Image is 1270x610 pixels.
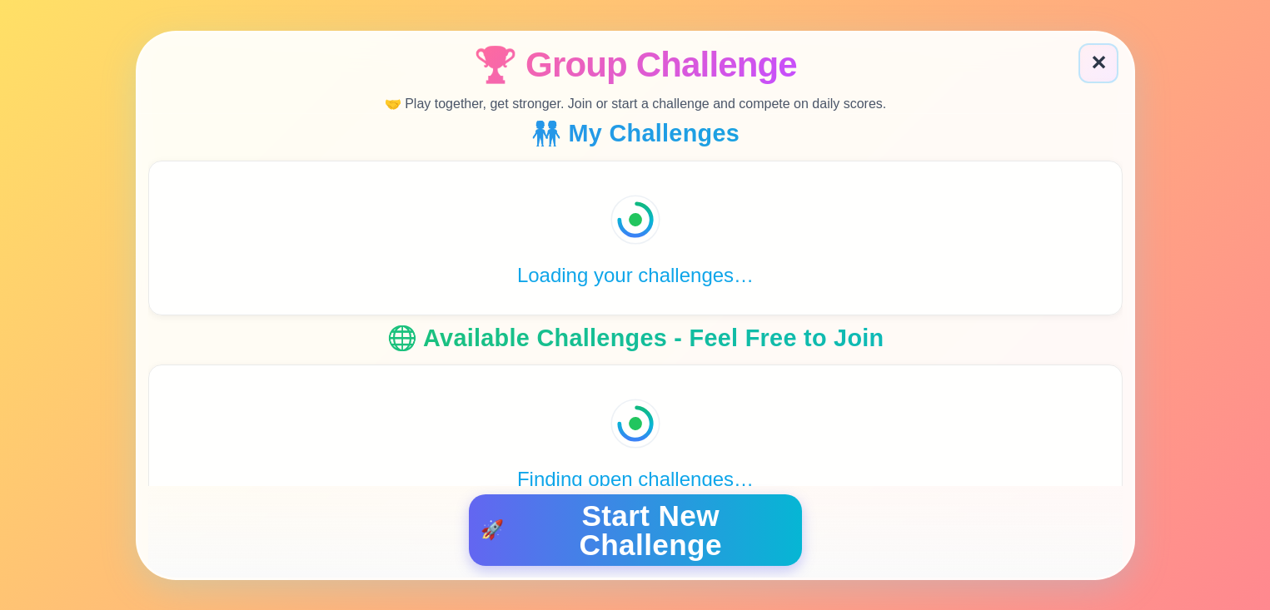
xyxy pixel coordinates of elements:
svg: Finding open challenges… [602,390,669,457]
div: Finding open challenges… [516,465,753,493]
h1: 🏆 Group Challenge [474,45,797,83]
span: 🚀 [481,520,504,538]
h3: 🧑‍🤝‍🧑 My Challenges [148,121,1123,147]
button: 🚀Start New Challenge [469,493,802,565]
p: 🤝 Play together, get stronger. Join or start a challenge and compete on daily scores. [384,94,886,112]
div: Loading your challenges… [516,261,753,290]
svg: Loading your challenges… [602,186,669,253]
button: Back to Main Menu [1078,43,1118,83]
span: Start New Challenge [510,500,790,558]
h3: 🌐 Available Challenges - Feel Free to Join [148,325,1123,351]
